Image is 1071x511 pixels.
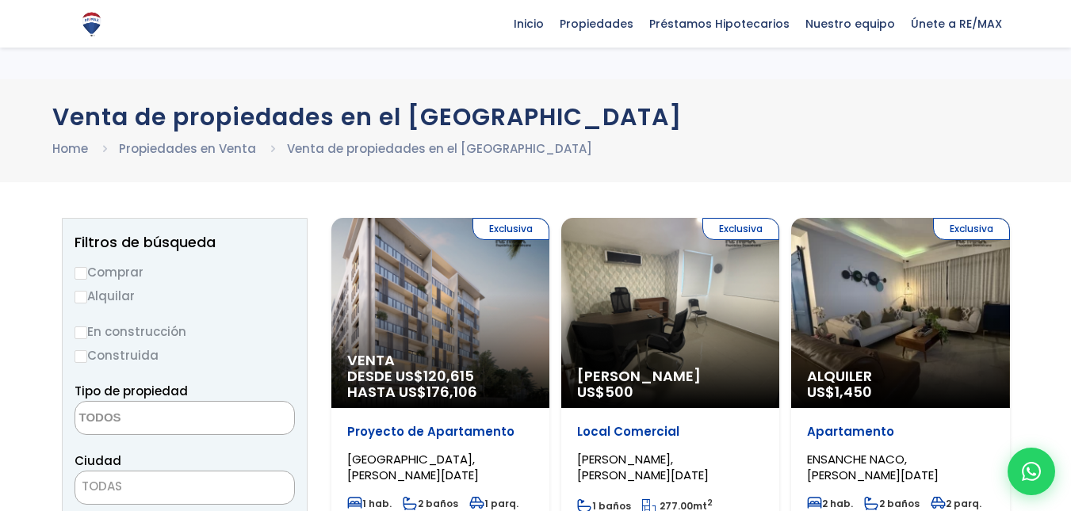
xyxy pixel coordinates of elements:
span: 1 parq. [469,497,518,510]
label: Comprar [75,262,295,282]
h1: Venta de propiedades en el [GEOGRAPHIC_DATA] [52,103,1019,131]
span: Únete a RE/MAX [903,12,1010,36]
p: Proyecto de Apartamento [347,424,534,440]
label: Alquilar [75,286,295,306]
span: 1 hab. [347,497,392,510]
span: Tipo de propiedad [75,383,188,399]
span: Exclusiva [702,218,779,240]
img: Logo de REMAX [78,10,105,38]
span: TODAS [75,471,295,505]
span: HASTA US$ [347,384,534,400]
span: US$ [807,382,872,402]
span: TODAS [75,475,294,498]
span: Nuestro equipo [798,12,903,36]
p: Local Comercial [577,424,763,440]
span: US$ [577,382,633,402]
p: Apartamento [807,424,993,440]
span: Ciudad [75,452,121,469]
sup: 2 [707,497,713,509]
span: Propiedades [552,12,641,36]
input: Construida [75,350,87,363]
span: [PERSON_NAME] [577,368,763,384]
textarea: Search [75,402,229,436]
label: Construida [75,345,295,365]
span: Alquiler [807,368,993,384]
span: TODAS [82,478,122,494]
input: Alquilar [75,291,87,303]
span: 2 baños [864,497,920,510]
span: DESDE US$ [347,368,534,400]
span: Exclusiva [472,218,549,240]
li: Venta de propiedades en el [GEOGRAPHIC_DATA] [287,139,592,158]
span: 120,615 [423,366,474,386]
span: Inicio [506,12,552,36]
span: 2 parq. [931,497,981,510]
label: En construcción [75,322,295,341]
span: Venta [347,353,534,368]
span: ENSANCHE NACO, [PERSON_NAME][DATE] [807,451,939,483]
span: [PERSON_NAME], [PERSON_NAME][DATE] [577,451,709,483]
span: 1,450 [835,382,872,402]
a: Home [52,140,88,157]
span: 2 baños [403,497,458,510]
span: 500 [605,382,633,402]
span: Préstamos Hipotecarios [641,12,798,36]
span: 2 hab. [807,497,853,510]
span: 176,106 [426,382,477,402]
span: Exclusiva [933,218,1010,240]
span: [GEOGRAPHIC_DATA], [PERSON_NAME][DATE] [347,451,479,483]
a: Propiedades en Venta [119,140,256,157]
input: Comprar [75,267,87,280]
h2: Filtros de búsqueda [75,235,295,250]
input: En construcción [75,326,87,339]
